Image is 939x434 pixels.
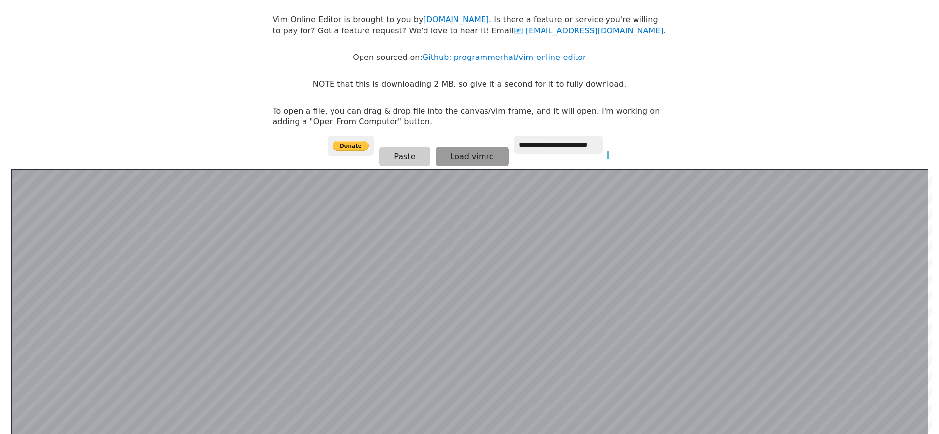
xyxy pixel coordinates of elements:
a: Github: programmerhat/vim-online-editor [423,53,586,62]
button: Paste [379,147,430,166]
a: [DOMAIN_NAME] [423,15,489,24]
button: Load vimrc [436,147,509,166]
p: NOTE that this is downloading 2 MB, so give it a second for it to fully download. [313,79,626,89]
a: [EMAIL_ADDRESS][DOMAIN_NAME] [514,26,664,35]
p: Vim Online Editor is brought to you by . Is there a feature or service you're willing to pay for?... [273,14,666,36]
p: To open a file, you can drag & drop file into the canvas/vim frame, and it will open. I'm working... [273,106,666,128]
p: Open sourced on: [353,52,586,63]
